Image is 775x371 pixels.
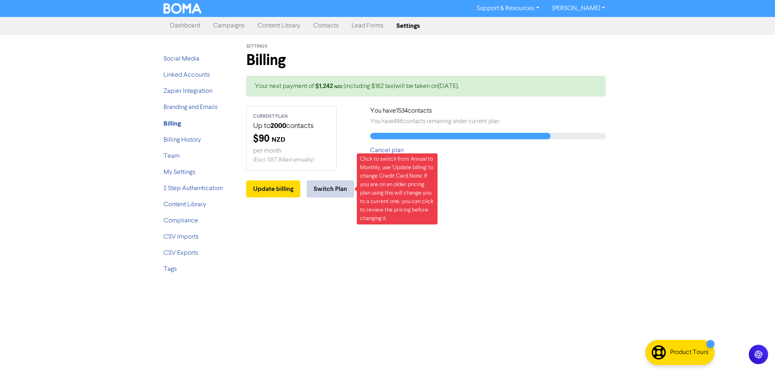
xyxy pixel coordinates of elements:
a: Content Library [251,18,307,34]
a: Contacts [307,18,345,34]
a: [PERSON_NAME] [546,2,612,15]
a: Tags [163,266,177,272]
button: Update billing [246,180,300,197]
a: Lead Forms [345,18,390,34]
p: CURRENT PLAN [253,113,330,120]
a: CSV Imports [163,234,199,240]
iframe: Chat Widget [735,332,775,371]
a: Cancel plan [370,147,404,154]
span: NZD [272,136,285,144]
a: Team [163,153,180,159]
a: Campaigns [207,18,251,34]
a: 2 Step Authentication [163,185,223,192]
strong: $ 1,242 [315,82,344,90]
a: My Settings [163,169,195,176]
p: You have 466 contacts remaining under current plan [370,117,605,126]
strong: Billing [163,119,181,128]
a: Zapier Integration [163,88,212,94]
a: Branding and Emails [163,104,218,111]
strong: 2000 [270,121,286,130]
a: Linked Accounts [163,72,210,78]
a: Billing [163,121,181,127]
div: ( Excl. GST. Billed annually ) [253,156,330,164]
h1: Billing [246,51,605,69]
div: $ 90 [253,132,330,146]
a: Billing History [163,137,201,143]
a: Compliance [163,218,198,224]
span: Settings [246,44,267,49]
div: Click to switch from Annual to Monthly, use 'Update billing' to change Credit Card. Note: If you ... [357,153,438,224]
a: Support & Resources [470,2,546,15]
img: BOMA Logo [163,3,201,14]
button: Switch Plan [307,180,354,197]
div: Your next payment of (including $162 tax) will be taken on [DATE] . [246,76,605,96]
div: per month [253,146,330,156]
a: Settings [390,18,426,34]
p: Up to contacts [253,120,330,132]
a: Content Library [163,201,206,208]
a: Dashboard [163,18,207,34]
a: Social Media [163,56,199,62]
p: You have 1534 contacts [370,106,605,116]
span: NZD [334,84,342,89]
a: CSV Exports [163,250,198,256]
